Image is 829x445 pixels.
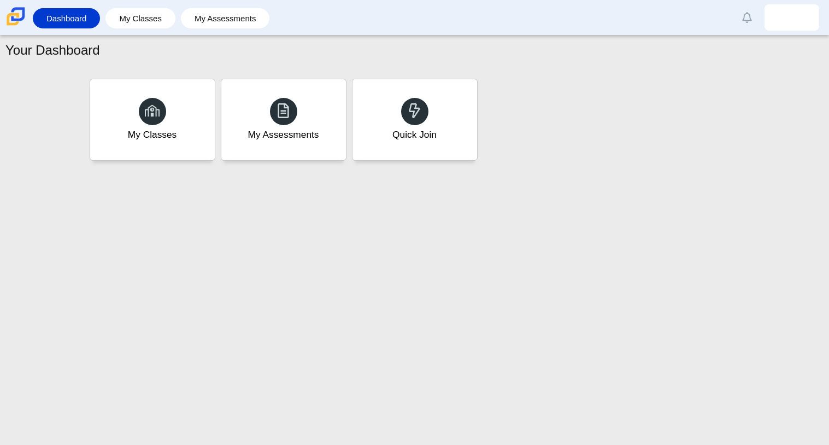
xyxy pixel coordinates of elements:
[38,8,95,28] a: Dashboard
[4,20,27,30] a: Carmen School of Science & Technology
[221,79,346,161] a: My Assessments
[248,128,319,142] div: My Assessments
[765,4,819,31] a: sophia.ariasguio.55WiKS
[186,8,264,28] a: My Assessments
[4,5,27,28] img: Carmen School of Science & Technology
[128,128,177,142] div: My Classes
[783,9,801,26] img: sophia.ariasguio.55WiKS
[735,5,759,30] a: Alerts
[111,8,170,28] a: My Classes
[5,41,100,60] h1: Your Dashboard
[352,79,478,161] a: Quick Join
[392,128,437,142] div: Quick Join
[90,79,215,161] a: My Classes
